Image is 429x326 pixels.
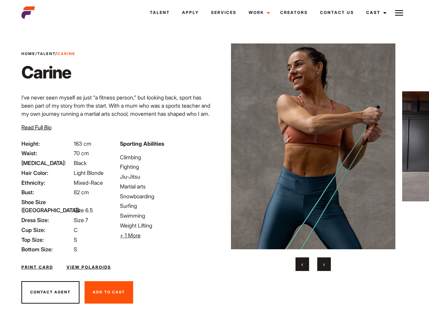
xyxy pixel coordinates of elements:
button: Contact Agent [21,281,79,304]
span: Light Blonde [74,169,104,176]
span: Size 7 [74,217,88,223]
li: Jiu-Jitsu [120,173,210,181]
span: S [74,236,77,243]
p: I’ve never seen myself as just “a fitness person,” but looking back, sport has been part of my st... [21,93,211,150]
span: Shoe Size ([GEOGRAPHIC_DATA]): [21,198,72,214]
a: Talent [37,51,55,56]
li: Climbing [120,153,210,161]
span: / / [21,51,75,57]
li: Swimming [120,212,210,220]
span: Bust: [21,188,72,196]
a: View Polaroids [67,264,111,270]
span: Dress Size: [21,216,72,224]
h1: Carine [21,62,75,83]
span: C [74,227,78,233]
img: Burger icon [395,9,403,17]
span: Add To Cast [93,290,125,294]
li: Snowboarding [120,192,210,200]
strong: Carine [57,51,75,56]
span: Cup Size: [21,226,72,234]
span: Height: [21,140,72,148]
a: Contact Us [314,3,360,22]
button: Read Full Bio [21,123,52,131]
span: 70 cm [74,150,89,157]
li: Surfing [120,202,210,210]
span: Size 6.5 [74,207,93,214]
a: Apply [176,3,205,22]
a: Cast [360,3,391,22]
span: Bottom Size: [21,245,72,253]
a: Talent [144,3,176,22]
a: Services [205,3,243,22]
strong: Sporting Abilities [120,140,164,147]
span: Hair Color: [21,169,72,177]
img: cropped-aefm-brand-fav-22-square.png [21,6,35,19]
li: Fighting [120,163,210,171]
span: + 1 More [120,232,141,239]
li: Martial arts [120,182,210,191]
a: Print Card [21,264,53,270]
a: Home [21,51,35,56]
span: Waist: [21,149,72,157]
a: Work [243,3,274,22]
span: Ethnicity: [21,179,72,187]
span: S [74,246,77,253]
span: Previous [301,261,303,268]
span: [MEDICAL_DATA]: [21,159,72,167]
a: Creators [274,3,314,22]
span: Black [74,160,87,166]
button: Add To Cast [85,281,133,304]
span: 82 cm [74,189,89,196]
li: Weight Lifting [120,221,210,230]
span: Read Full Bio [21,124,52,131]
span: 163 cm [74,140,91,147]
span: Mixed-Race [74,179,103,186]
span: Top Size: [21,236,72,244]
span: Next [323,261,325,268]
